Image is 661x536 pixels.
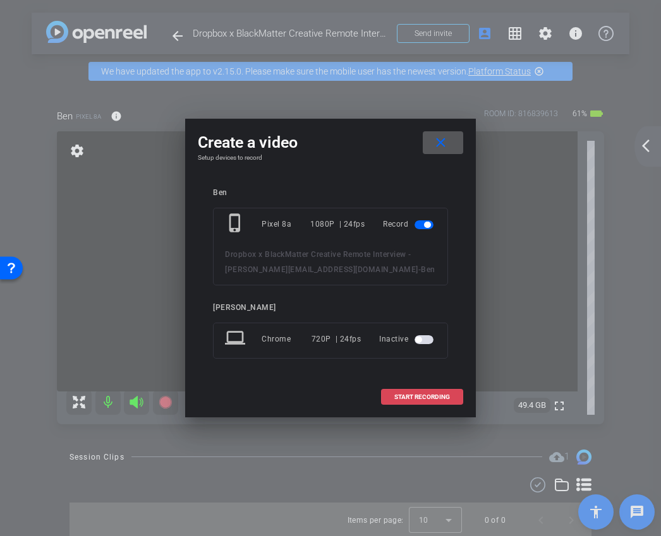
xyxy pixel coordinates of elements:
mat-icon: phone_iphone [225,213,248,235]
mat-icon: close [433,135,449,151]
div: [PERSON_NAME] [213,303,448,313]
div: Ben [213,188,448,198]
span: Dropbox x BlackMatter Creative Remote Interview - [PERSON_NAME][EMAIL_ADDRESS][DOMAIN_NAME] [225,250,418,274]
div: Record [383,213,436,235]
span: START RECORDING [394,394,450,400]
div: Create a video [198,131,463,154]
button: START RECORDING [381,389,463,405]
div: Pixel 8a [262,213,310,235]
div: Chrome [262,328,312,350]
span: Ben [421,265,435,274]
mat-icon: laptop [225,328,248,350]
div: 1080P | 24fps [310,213,365,235]
span: - [418,265,421,274]
h4: Setup devices to record [198,154,463,162]
div: 720P | 24fps [312,328,361,350]
div: Inactive [379,328,436,350]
